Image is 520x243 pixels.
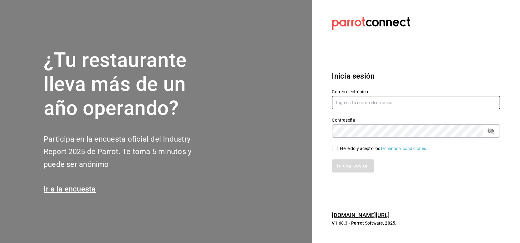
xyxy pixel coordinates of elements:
h2: Participa en la encuesta oficial del Industry Report 2025 de Parrot. Te toma 5 minutos y puede se... [44,133,212,171]
a: [DOMAIN_NAME][URL] [332,212,390,218]
a: Ir a la encuesta [44,185,96,193]
p: V1.68.3 - Parrot Software, 2025. [332,220,500,226]
input: Ingresa tu correo electrónico [332,96,500,109]
label: Correo electrónico [332,90,500,94]
button: passwordField [486,126,496,136]
h1: ¿Tu restaurante lleva más de un año operando? [44,48,212,120]
label: Contraseña [332,118,500,123]
div: He leído y acepto los [340,145,428,152]
a: Términos y condiciones. [380,146,427,151]
h3: Inicia sesión [332,70,500,82]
